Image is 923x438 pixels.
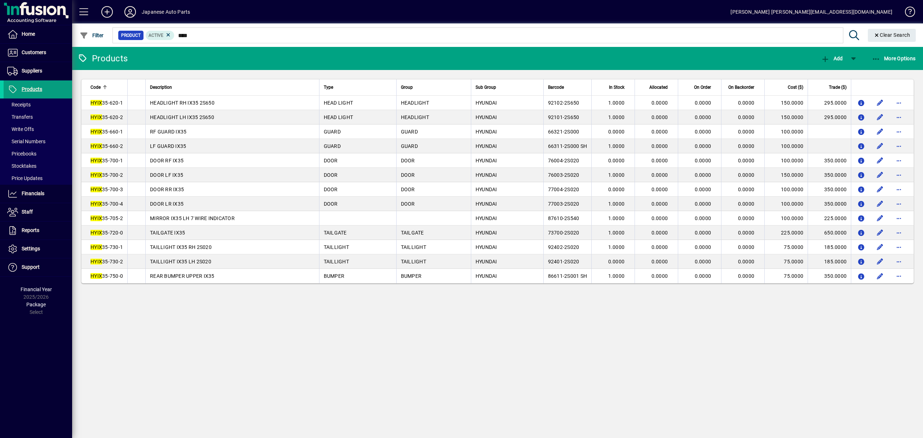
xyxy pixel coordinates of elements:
button: Edit [874,227,886,238]
td: 225.0000 [808,211,851,225]
span: In Stock [609,83,624,91]
td: 350.0000 [808,197,851,211]
span: Serial Numbers [7,139,45,144]
span: 35-730-1 [90,244,123,250]
em: HYIX [90,100,102,106]
span: 1.0000 [608,273,625,279]
a: Financials [4,185,72,203]
span: Sub Group [476,83,496,91]
span: 0.0000 [695,187,711,192]
span: DOOR [401,158,415,163]
span: Settings [22,246,40,251]
span: 0.0000 [652,230,668,236]
a: Suppliers [4,62,72,80]
span: Financial Year [21,286,52,292]
a: Reports [4,222,72,240]
span: Filter [80,32,104,38]
td: 350.0000 [808,182,851,197]
em: HYIX [90,129,102,135]
span: 0.0000 [738,129,755,135]
span: More Options [872,56,916,61]
div: Description [150,83,315,91]
span: On Backorder [728,83,754,91]
span: 0.0000 [652,129,668,135]
span: 0.0000 [652,201,668,207]
span: 35-700-3 [90,187,123,192]
a: Staff [4,203,72,221]
td: 100.0000 [764,211,808,225]
td: 650.0000 [808,225,851,240]
div: Barcode [548,83,587,91]
span: HYUNDAI [476,201,497,207]
button: Edit [874,126,886,137]
span: GUARD [324,129,341,135]
a: Customers [4,44,72,62]
span: 0.0000 [738,259,755,264]
span: Pricebooks [7,151,36,157]
button: Edit [874,241,886,253]
span: 0.0000 [652,215,668,221]
span: 0.0000 [652,187,668,192]
span: 0.0000 [652,273,668,279]
span: GUARD [401,129,418,135]
td: 150.0000 [764,110,808,124]
div: Sub Group [476,83,539,91]
span: Type [324,83,333,91]
span: 0.0000 [608,158,625,163]
span: HEADLIGHT [401,114,429,120]
button: Edit [874,198,886,210]
span: 0.0000 [738,143,755,149]
span: 0.0000 [738,273,755,279]
span: Transfers [7,114,33,120]
span: DOOR [324,187,338,192]
span: TAILLIGHT IX35 LH 2S020 [150,259,211,264]
span: HEAD LIGHT [324,114,353,120]
span: 0.0000 [652,114,668,120]
button: Edit [874,256,886,267]
button: More Options [870,52,918,65]
span: Allocated [649,83,668,91]
span: 0.0000 [652,158,668,163]
span: 0.0000 [695,259,711,264]
td: 100.0000 [764,197,808,211]
td: 350.0000 [808,269,851,283]
span: HYUNDAI [476,273,497,279]
span: 0.0000 [695,273,711,279]
a: Knowledge Base [900,1,914,25]
span: Active [149,33,163,38]
span: 76003-2S020 [548,172,579,178]
span: 0.0000 [738,187,755,192]
span: BUMPER [324,273,345,279]
span: 0.0000 [695,244,711,250]
div: On Order [683,83,717,91]
span: 66311-2S000 SH [548,143,587,149]
span: 0.0000 [738,201,755,207]
button: Edit [874,213,886,224]
button: More options [893,198,905,210]
td: 75.0000 [764,269,808,283]
td: 350.0000 [808,153,851,168]
span: 0.0000 [695,100,711,106]
span: TAILGATE [324,230,347,236]
span: 0.0000 [695,201,711,207]
span: TAILGATE IX35 [150,230,185,236]
span: 1.0000 [608,172,625,178]
button: Edit [874,97,886,109]
span: 77004-2S020 [548,187,579,192]
button: Edit [874,270,886,282]
span: Customers [22,49,46,55]
button: More options [893,140,905,152]
em: HYIX [90,201,102,207]
a: Write Offs [4,123,72,135]
em: HYIX [90,114,102,120]
span: 35-660-2 [90,143,123,149]
button: More options [893,213,905,224]
span: 0.0000 [738,172,755,178]
span: 0.0000 [695,114,711,120]
span: 0.0000 [695,129,711,135]
span: Support [22,264,40,270]
span: Receipts [7,102,31,108]
div: Products [78,53,128,64]
button: Add [819,52,844,65]
span: 0.0000 [695,143,711,149]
